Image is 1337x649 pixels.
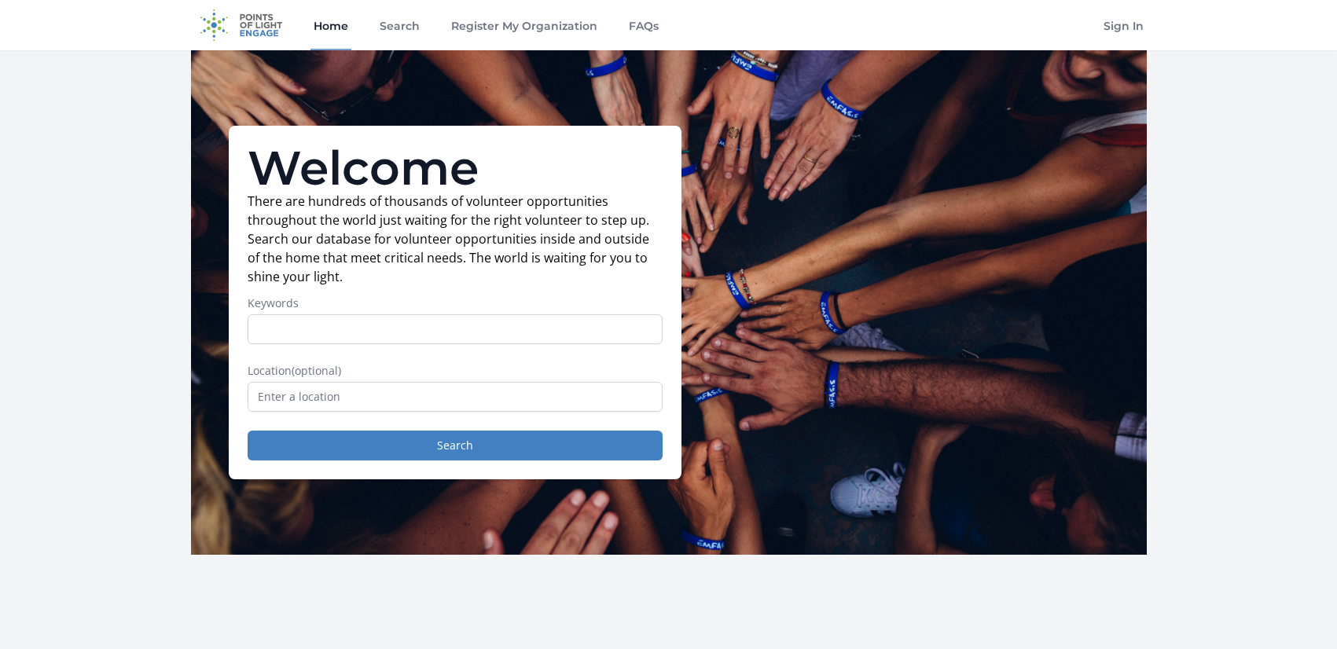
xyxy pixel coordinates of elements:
[248,295,663,311] label: Keywords
[248,192,663,286] p: There are hundreds of thousands of volunteer opportunities throughout the world just waiting for ...
[248,145,663,192] h1: Welcome
[248,363,663,379] label: Location
[248,382,663,412] input: Enter a location
[292,363,341,378] span: (optional)
[248,431,663,460] button: Search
